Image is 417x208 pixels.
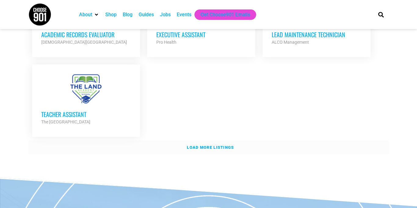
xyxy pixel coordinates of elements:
a: Guides [139,11,154,18]
a: Teacher Assistant The [GEOGRAPHIC_DATA] [32,64,140,135]
div: About [76,9,102,20]
strong: ALCO Management [272,40,309,45]
h3: Academic Records Evaluator [41,31,131,38]
a: Get Choose901 Emails [201,11,250,18]
h3: Executive Assistant [156,31,246,38]
strong: [DEMOGRAPHIC_DATA][GEOGRAPHIC_DATA] [41,40,127,45]
a: Load more listings [28,140,389,155]
a: About [79,11,92,18]
strong: Load more listings [187,145,234,150]
a: Events [177,11,191,18]
div: Search [376,9,386,20]
strong: Pro Health [156,40,176,45]
h3: Teacher Assistant [41,110,131,118]
a: Jobs [160,11,171,18]
strong: The [GEOGRAPHIC_DATA] [41,119,90,124]
a: Blog [123,11,132,18]
a: Shop [105,11,117,18]
h3: Lead Maintenance Technician [272,31,361,38]
nav: Main nav [76,9,368,20]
